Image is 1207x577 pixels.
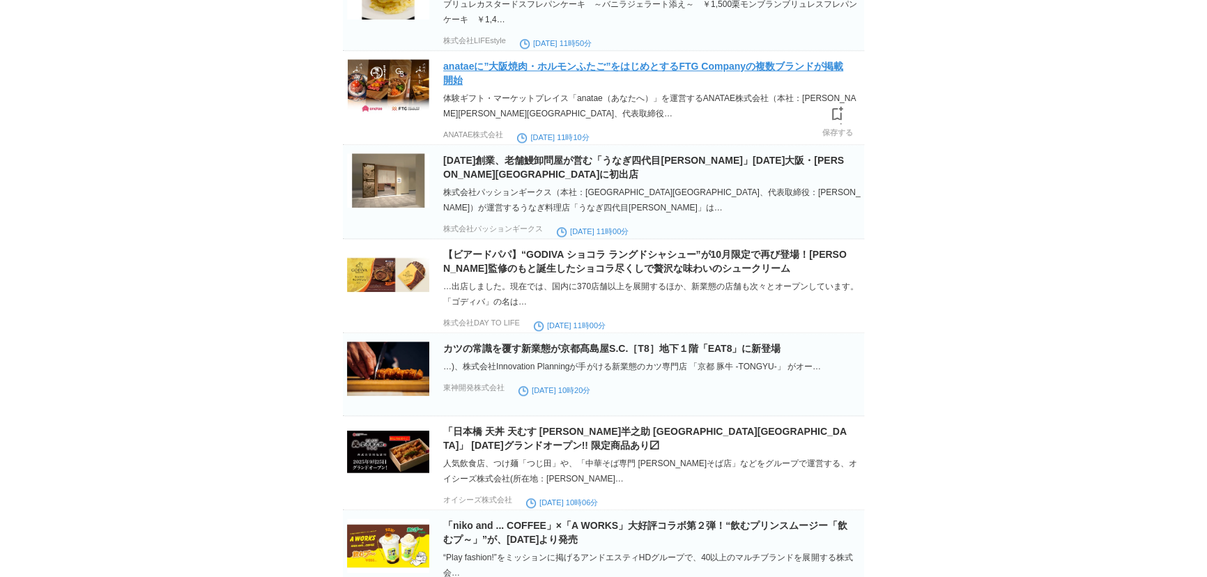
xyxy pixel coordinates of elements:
a: 「日本橋 天丼 天むす [PERSON_NAME]半之助 [GEOGRAPHIC_DATA][GEOGRAPHIC_DATA]」 [DATE]グランドオープン!! 限定商品あり〼 [443,426,847,451]
img: 1304-2825-f05cd46ad19aca6d6ce987da996285d0-1920x1005.jpg [347,518,429,573]
div: 株式会社パッションギークス（本社：[GEOGRAPHIC_DATA][GEOGRAPHIC_DATA]、代表取締役：[PERSON_NAME]）が運営するうなぎ料理店「うなぎ四代目[PERSON... [443,185,861,215]
p: 株式会社LIFEstyle [443,36,506,46]
time: [DATE] 10時06分 [526,498,598,507]
img: 160791-19-442ec8029945748a3b3f89b0d76ac866-1382x914.jpg [347,341,429,396]
div: 人気飲食店、つけ麺「つじ田」や、「中華そば専門 [PERSON_NAME]そば店」などをグループで運営する、オイシーズ株式会社(所在地：[PERSON_NAME]… [443,456,861,486]
img: 59609-31-3d60f2897d55dbad700624562394162f-1280x960.jpg [347,153,429,208]
div: …)、株式会社Innovation Planningが手がける新業態のカツ専門店 「京都 豚牛 -TONGYU-」 がオー… [443,359,861,374]
a: 【ビアードパパ】“GODIVA ショコラ ラングドシャシュー”が10月限定で再び登場！[PERSON_NAME]監修のもと誕生したショコラ尽くしで贅沢な味わいのシュークリーム [443,249,847,274]
time: [DATE] 11時00分 [557,227,629,236]
a: 保存する [822,102,853,137]
div: …出店しました。現在では、国内に370店舗以上を展開するほか、新業態の店舗も次々とオープンしています。 「ゴディバ」の名は… [443,279,861,309]
p: オイシーズ株式会社 [443,495,512,505]
time: [DATE] 10時20分 [518,386,590,394]
a: 「niko and ... COFFEE」×「A WORKS」大好評コラボ第２弾！“飲むプリンスムージー「飲むプ～」”が、[DATE]より発売 [443,520,847,545]
p: 株式会社DAY TO LIFE [443,318,520,328]
time: [DATE] 11時10分 [517,133,589,141]
p: 東神開発株式会社 [443,383,505,393]
img: 7024-371-8fe9b6e5771065185921831d6138f4d7-3900x1616.jpg [347,247,429,302]
a: カツの常識を覆す新業態が京都髙島屋S.C.［T8］地下１階「EAT8」に新登場 [443,343,781,354]
p: ANATAE株式会社 [443,130,503,140]
time: [DATE] 11時00分 [534,321,606,330]
a: [DATE]創業、老舗鰻卸問屋が営む「うなぎ四代目[PERSON_NAME]」[DATE]大阪・[PERSON_NAME][GEOGRAPHIC_DATA]に初出店 [443,155,844,180]
a: anataeに”大阪焼肉・ホルモンふたご”をはじめとするFTG Companyの複数ブランドが掲載開始 [443,61,843,86]
img: 138903-22-07ebfec5996b9a6fb171562700ea6d94-935x625.png [347,59,429,114]
div: 体験ギフト・マーケットプレイス「anatae（あなたへ）」を運営するANATAE株式会社（本社：[PERSON_NAME][PERSON_NAME][GEOGRAPHIC_DATA]、代表取締役… [443,91,861,121]
img: 48178-93-6a7994bcebaf46c8a13784819f0b8da9-800x410.jpg [347,424,429,479]
time: [DATE] 11時50分 [520,39,592,47]
p: 株式会社パッションギークス [443,224,543,234]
